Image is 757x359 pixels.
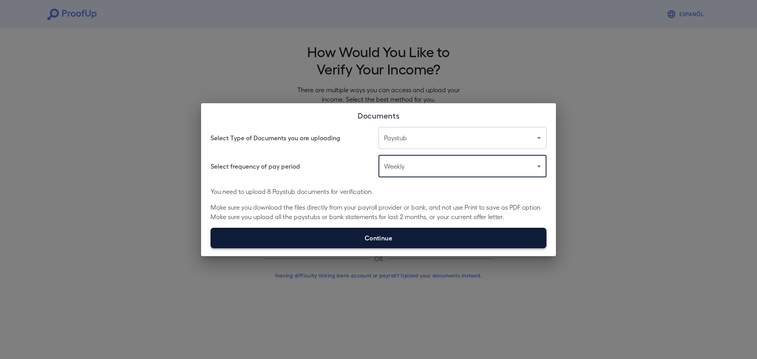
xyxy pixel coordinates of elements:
[201,103,556,127] h2: Documents
[211,203,546,221] p: Make sure you download the files directly from your payroll provider or bank, and not use Print t...
[211,133,340,143] h6: Select Type of Documents you are uploading
[211,187,546,196] p: You need to upload 8 Paystub documents for verification.
[378,127,546,149] div: Paystub
[211,228,546,248] label: Continue
[378,155,546,177] div: Weekly
[211,162,300,171] h6: Select frequency of pay period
